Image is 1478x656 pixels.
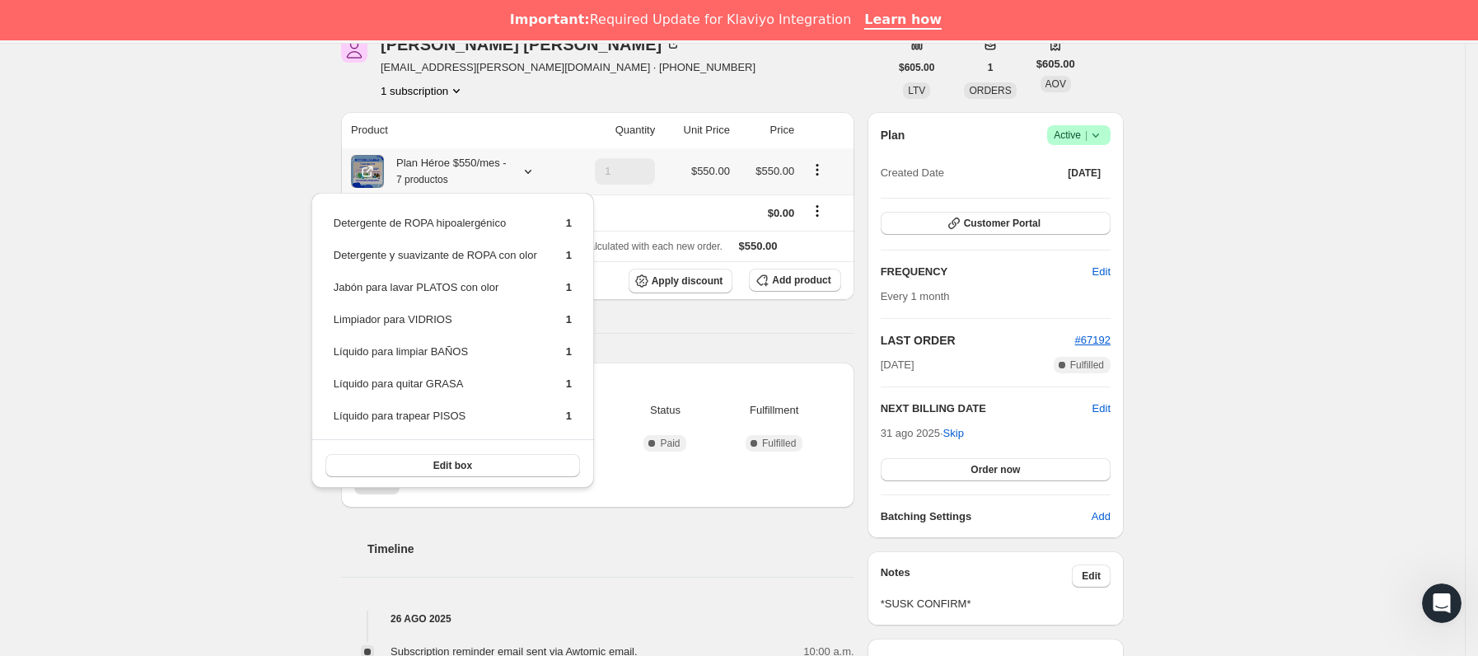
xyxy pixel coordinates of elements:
[1082,504,1120,530] button: Add
[325,454,580,477] button: Edit box
[881,290,950,302] span: Every 1 month
[804,161,830,179] button: Product actions
[623,402,707,419] span: Status
[341,611,854,627] h4: 26 ago 2025
[566,249,572,261] span: 1
[772,274,830,287] span: Add product
[566,410,572,422] span: 1
[735,112,799,148] th: Price
[1070,358,1104,372] span: Fulfilled
[381,59,755,76] span: [EMAIL_ADDRESS][PERSON_NAME][DOMAIN_NAME] · [PHONE_NUMBER]
[978,56,1003,79] button: 1
[1083,259,1120,285] button: Edit
[433,459,472,472] span: Edit box
[1058,162,1111,185] button: [DATE]
[1092,401,1111,417] button: Edit
[1054,127,1104,143] span: Active
[933,420,974,447] button: Skip
[1422,583,1462,623] iframe: Intercom live chat
[971,463,1020,476] span: Order now
[881,458,1111,481] button: Order now
[804,202,830,220] button: Shipping actions
[881,596,1111,612] span: *SUSK CONFIRM*
[566,377,572,390] span: 1
[718,402,831,419] span: Fulfillment
[333,246,538,277] td: Detergente y suavizante de ROPA con olor
[1075,332,1111,349] button: #67192
[566,345,572,358] span: 1
[1072,565,1111,588] button: Edit
[749,269,840,292] button: Add product
[567,112,660,148] th: Quantity
[1092,508,1111,525] span: Add
[1082,569,1101,583] span: Edit
[333,214,538,245] td: Detergente de ROPA hipoalergénico
[660,437,680,450] span: Paid
[566,217,572,229] span: 1
[908,85,925,96] span: LTV
[889,56,944,79] button: $605.00
[333,311,538,341] td: Limpiador para VIDRIOS
[881,357,914,373] span: [DATE]
[881,401,1092,417] h2: NEXT BILLING DATE
[381,36,681,53] div: [PERSON_NAME] [PERSON_NAME]
[881,332,1075,349] h2: LAST ORDER
[333,375,538,405] td: Líquido para quitar GRASA
[1068,166,1101,180] span: [DATE]
[881,565,1073,588] h3: Notes
[762,437,796,450] span: Fulfilled
[351,155,384,188] img: product img
[899,61,934,74] span: $605.00
[396,174,448,185] small: 7 productos
[510,12,851,28] div: Required Update for Klaviyo Integration
[566,281,572,293] span: 1
[964,217,1041,230] span: Customer Portal
[969,85,1011,96] span: ORDERS
[755,165,794,177] span: $550.00
[1045,78,1066,90] span: AOV
[629,269,733,293] button: Apply discount
[341,112,567,148] th: Product
[1092,264,1111,280] span: Edit
[1075,334,1111,346] a: #67192
[652,274,723,288] span: Apply discount
[333,407,538,438] td: Líquido para trapear PISOS
[691,165,730,177] span: $550.00
[660,112,735,148] th: Unit Price
[881,212,1111,235] button: Customer Portal
[739,240,778,252] span: $550.00
[341,36,367,63] span: Adela Deborah Shabot Pupko Kat
[510,12,590,27] b: Important:
[881,264,1092,280] h2: FREQUENCY
[988,61,994,74] span: 1
[881,165,944,181] span: Created Date
[381,82,465,99] button: Product actions
[881,427,964,439] span: 31 ago 2025 ·
[384,155,507,188] div: Plan Héroe $550/mes -
[333,279,538,309] td: Jabón para lavar PLATOS con olor
[566,313,572,326] span: 1
[881,508,1092,525] h6: Batching Settings
[943,425,964,442] span: Skip
[768,207,795,219] span: $0.00
[1036,56,1075,73] span: $605.00
[333,343,538,373] td: Líquido para limpiar BAÑOS
[1085,129,1087,142] span: |
[367,541,854,557] h2: Timeline
[881,127,905,143] h2: Plan
[864,12,942,30] a: Learn how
